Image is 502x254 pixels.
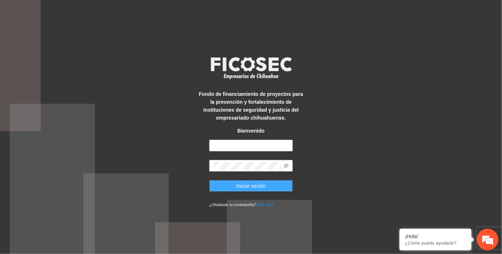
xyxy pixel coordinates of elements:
[237,128,264,134] strong: Bienvenido
[236,182,266,190] span: Iniciar sesión
[209,202,274,207] small: ¿Olvidaste tu contraseña?
[284,163,289,168] span: eye-invisible
[405,233,466,239] div: ¡Hola!
[206,55,296,81] img: logo
[209,180,293,192] button: Iniciar sesión
[199,91,303,121] strong: Fondo de financiamiento de proyectos para la prevención y fortalecimiento de instituciones de seg...
[256,202,274,207] a: Click aqui
[405,240,466,246] p: ¿Cómo puedo ayudarte?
